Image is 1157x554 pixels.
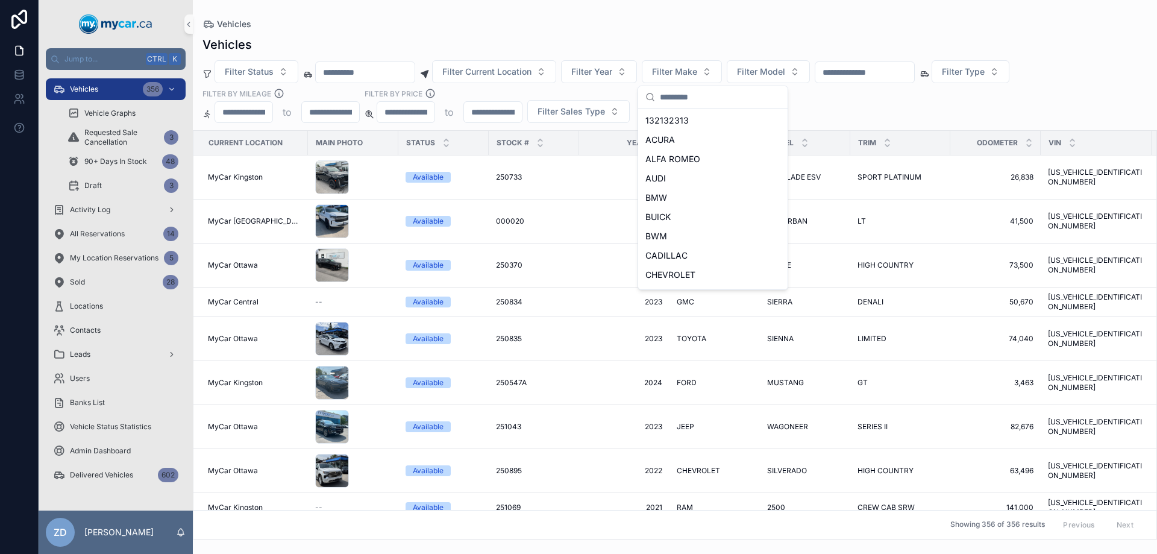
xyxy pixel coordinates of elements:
[208,172,263,182] span: MyCar Kingston
[70,470,133,480] span: Delivered Vehicles
[1048,256,1144,275] span: [US_VEHICLE_IDENTIFICATION_NUMBER]
[315,297,322,307] span: --
[958,378,1033,388] a: 3,463
[60,175,186,197] a: Draft3
[638,109,788,289] div: Suggestions
[858,260,914,270] span: HIGH COUNTRY
[858,503,915,512] span: CREW CAB SRW
[64,54,141,64] span: Jump to...
[70,374,90,383] span: Users
[767,503,785,512] span: 2500
[1048,498,1144,517] a: [US_VEHICLE_IDENTIFICATION_NUMBER]
[406,138,435,148] span: Status
[70,277,85,287] span: Sold
[1048,168,1144,187] a: [US_VEHICLE_IDENTIFICATION_NUMBER]
[60,151,186,172] a: 90+ Days In Stock48
[858,297,883,307] span: DENALI
[406,297,481,307] a: Available
[208,297,301,307] a: MyCar Central
[70,398,105,408] span: Banks List
[645,269,695,281] span: CHEVROLET
[858,216,943,226] a: LT
[413,216,444,227] div: Available
[586,466,662,476] span: 2022
[496,422,521,432] span: 251043
[225,66,274,78] span: Filter Status
[208,466,258,476] span: MyCar Ottawa
[496,260,522,270] span: 250370
[432,60,556,83] button: Select Button
[406,216,481,227] a: Available
[84,128,159,147] span: Requested Sale Cancellation
[767,297,843,307] a: SIERRA
[858,260,943,270] a: HIGH COUNTRY
[858,378,943,388] a: GT
[1048,417,1144,436] a: [US_VEHICLE_IDENTIFICATION_NUMBER]
[677,503,753,512] a: RAM
[561,60,637,83] button: Select Button
[46,440,186,462] a: Admin Dashboard
[645,211,671,223] span: BUICK
[858,172,921,182] span: SPORT PLATINUM
[164,251,178,265] div: 5
[170,54,180,64] span: K
[208,216,301,226] span: MyCar [GEOGRAPHIC_DATA]
[39,70,193,502] div: scrollable content
[445,105,454,119] p: to
[1048,292,1144,312] a: [US_VEHICLE_IDENTIFICATION_NUMBER]
[645,288,689,300] span: CHRYSLER
[406,465,481,476] a: Available
[858,503,943,512] a: CREW CAB SRW
[208,260,258,270] span: MyCar Ottawa
[496,216,524,226] span: 000020
[283,105,292,119] p: to
[958,297,1033,307] span: 50,670
[46,319,186,341] a: Contacts
[1048,373,1144,392] a: [US_VEHICLE_IDENTIFICATION_NUMBER]
[70,446,131,456] span: Admin Dashboard
[677,466,753,476] a: CHEVROLET
[46,416,186,438] a: Vehicle Status Statistics
[858,422,888,432] span: SERIES II
[46,368,186,389] a: Users
[496,334,572,344] a: 250835
[652,66,697,78] span: Filter Make
[586,216,662,226] a: 2023
[217,18,251,30] span: Vehicles
[413,172,444,183] div: Available
[158,468,178,482] div: 602
[586,260,662,270] a: 2023
[767,422,808,432] span: WAGONEER
[958,422,1033,432] span: 82,676
[727,60,810,83] button: Select Button
[958,260,1033,270] span: 73,500
[737,66,785,78] span: Filter Model
[586,334,662,344] a: 2023
[46,199,186,221] a: Activity Log
[46,344,186,365] a: Leads
[442,66,531,78] span: Filter Current Location
[208,503,301,512] a: MyCar Kingston
[858,334,943,344] a: LIMITED
[677,503,693,512] span: RAM
[496,466,572,476] a: 250895
[1048,461,1144,480] span: [US_VEHICLE_IDENTIFICATION_NUMBER]
[406,260,481,271] a: Available
[958,216,1033,226] a: 41,500
[645,172,666,184] span: AUDI
[1048,329,1144,348] span: [US_VEHICLE_IDENTIFICATION_NUMBER]
[84,526,154,538] p: [PERSON_NAME]
[942,66,985,78] span: Filter Type
[143,82,163,96] div: 356
[496,466,522,476] span: 250895
[586,503,662,512] a: 2021
[767,503,843,512] a: 2500
[858,297,943,307] a: DENALI
[645,153,700,165] span: ALFA ROMEO
[645,230,667,242] span: BWM
[977,138,1018,148] span: Odometer
[496,503,521,512] span: 251069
